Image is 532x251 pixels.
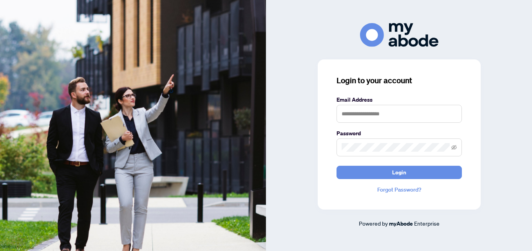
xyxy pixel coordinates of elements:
a: myAbode [389,219,413,228]
label: Password [337,129,462,138]
span: Login [392,166,406,179]
span: Enterprise [414,220,440,227]
span: Powered by [359,220,388,227]
label: Email Address [337,95,462,104]
a: Forgot Password? [337,185,462,194]
button: Login [337,166,462,179]
img: ma-logo [360,23,438,47]
span: eye-invisible [451,145,457,150]
h3: Login to your account [337,75,462,86]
